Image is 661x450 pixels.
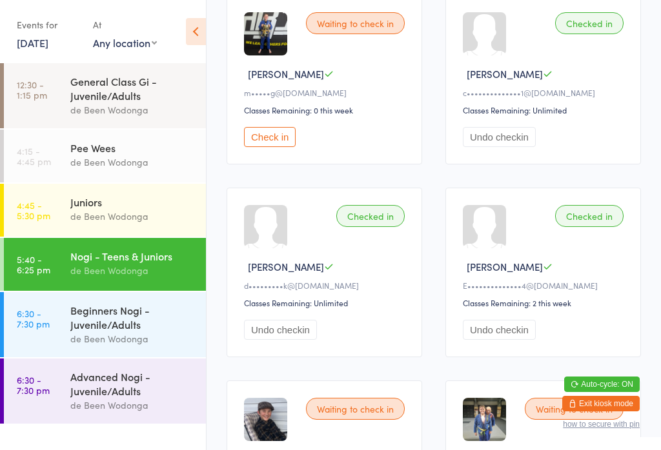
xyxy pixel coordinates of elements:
time: 6:30 - 7:30 pm [17,375,50,395]
div: Waiting to check in [525,398,624,420]
div: m•••••g@[DOMAIN_NAME] [244,87,409,98]
img: image1732327346.png [244,12,287,55]
div: Events for [17,14,80,35]
div: Checked in [555,205,624,227]
span: [PERSON_NAME] [467,67,543,81]
div: Beginners Nogi - Juvenile/Adults [70,303,195,331]
div: Classes Remaining: Unlimited [463,104,627,115]
time: 6:30 - 7:30 pm [17,308,50,329]
div: Advanced Nogi - Juvenile/Adults [70,369,195,398]
a: 12:30 -1:15 pmGeneral Class Gi - Juvenile/Adultsde Been Wodonga [4,63,206,128]
div: Juniors [70,195,195,209]
img: image1748413515.png [463,398,506,441]
a: 4:15 -4:45 pmPee Weesde Been Wodonga [4,130,206,182]
div: de Been Wodonga [70,263,195,278]
div: de Been Wodonga [70,103,195,117]
time: 5:40 - 6:25 pm [17,254,50,275]
span: [PERSON_NAME] [467,260,543,273]
time: 4:15 - 4:45 pm [17,146,51,166]
div: c••••••••••••••1@[DOMAIN_NAME] [463,87,627,98]
div: At [93,14,157,35]
div: Pee Wees [70,141,195,155]
button: Undo checkin [463,127,536,147]
div: Checked in [336,205,405,227]
div: Nogi - Teens & Juniors [70,249,195,263]
time: 4:45 - 5:30 pm [17,200,50,220]
div: de Been Wodonga [70,331,195,346]
div: Classes Remaining: Unlimited [244,297,409,308]
div: E••••••••••••••4@[DOMAIN_NAME] [463,280,627,291]
a: 4:45 -5:30 pmJuniorsde Been Wodonga [4,184,206,237]
a: 5:40 -6:25 pmNogi - Teens & Juniorsde Been Wodonga [4,238,206,291]
a: 6:30 -7:30 pmAdvanced Nogi - Juvenile/Adultsde Been Wodonga [4,358,206,424]
div: Classes Remaining: 0 this week [244,104,409,115]
time: 12:30 - 1:15 pm [17,79,47,100]
button: Check in [244,127,296,147]
div: de Been Wodonga [70,398,195,413]
div: Checked in [555,12,624,34]
button: how to secure with pin [563,420,640,429]
button: Undo checkin [244,320,317,340]
div: de Been Wodonga [70,155,195,170]
a: 6:30 -7:30 pmBeginners Nogi - Juvenile/Adultsde Been Wodonga [4,292,206,357]
div: de Been Wodonga [70,209,195,224]
button: Undo checkin [463,320,536,340]
img: image1713408983.png [244,398,287,441]
div: Waiting to check in [306,12,405,34]
div: Classes Remaining: 2 this week [463,297,627,308]
button: Auto-cycle: ON [564,377,640,392]
a: [DATE] [17,35,48,50]
div: d•••••••••k@[DOMAIN_NAME] [244,280,409,291]
span: [PERSON_NAME] [248,67,324,81]
div: Waiting to check in [306,398,405,420]
button: Exit kiosk mode [562,396,640,411]
span: [PERSON_NAME] [248,260,324,273]
div: Any location [93,35,157,50]
div: General Class Gi - Juvenile/Adults [70,74,195,103]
